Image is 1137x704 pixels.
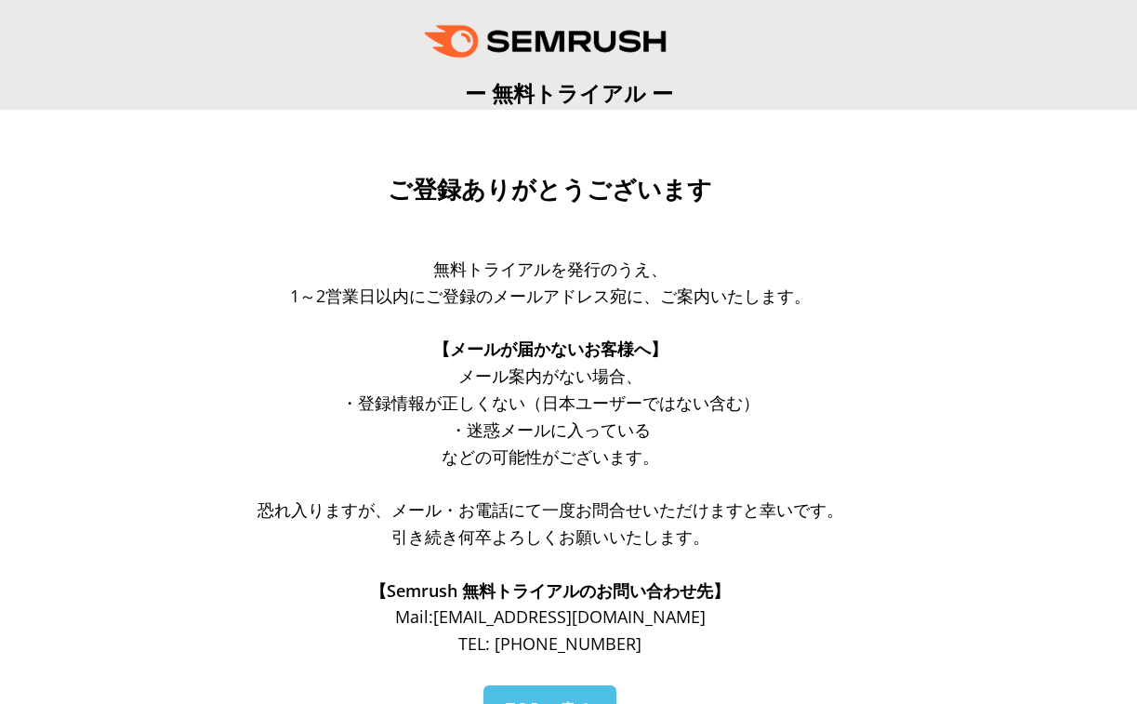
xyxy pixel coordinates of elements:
span: ー 無料トライアル ー [465,78,673,108]
span: などの可能性がございます。 [442,445,659,468]
span: ・登録情報が正しくない（日本ユーザーではない含む） [341,392,760,414]
span: メール案内がない場合、 [458,365,642,387]
span: ・迷惑メールに入っている [450,418,651,441]
span: 無料トライアルを発行のうえ、 [433,258,668,280]
span: 【Semrush 無料トライアルのお問い合わせ先】 [370,579,730,602]
span: 恐れ入りますが、メール・お電話にて一度お問合せいただけますと幸いです。 [258,498,843,521]
span: TEL: [PHONE_NUMBER] [458,632,641,655]
span: Mail: [EMAIL_ADDRESS][DOMAIN_NAME] [395,605,706,628]
span: 【メールが届かないお客様へ】 [433,338,668,360]
span: ご登録ありがとうございます [388,176,712,204]
span: 引き続き何卒よろしくお願いいたします。 [391,525,709,548]
span: 1～2営業日以内にご登録のメールアドレス宛に、ご案内いたします。 [290,285,811,307]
